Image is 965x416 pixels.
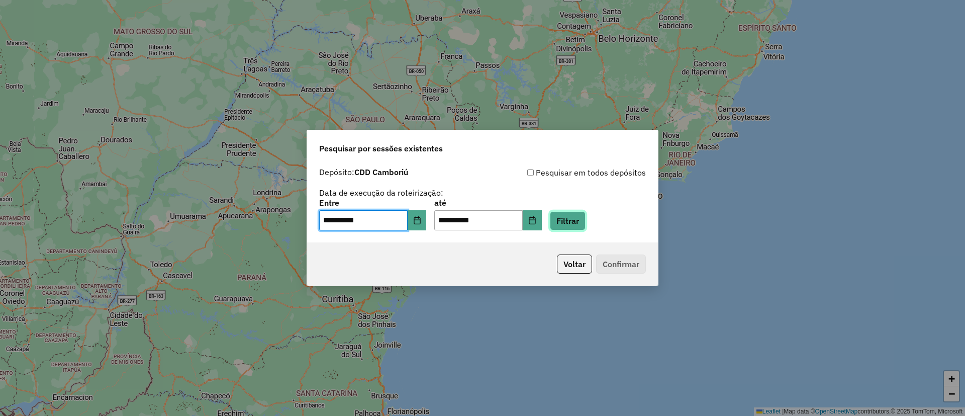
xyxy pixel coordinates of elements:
[557,255,592,274] button: Voltar
[550,211,586,230] button: Filtrar
[523,210,542,230] button: Choose Date
[354,167,408,177] strong: CDD Camboriú
[482,167,646,179] div: Pesquisar em todos depósitos
[319,166,408,178] label: Depósito:
[319,197,426,209] label: Entre
[319,187,443,199] label: Data de execução da roteirização:
[434,197,541,209] label: até
[408,210,427,230] button: Choose Date
[319,142,443,154] span: Pesquisar por sessões existentes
